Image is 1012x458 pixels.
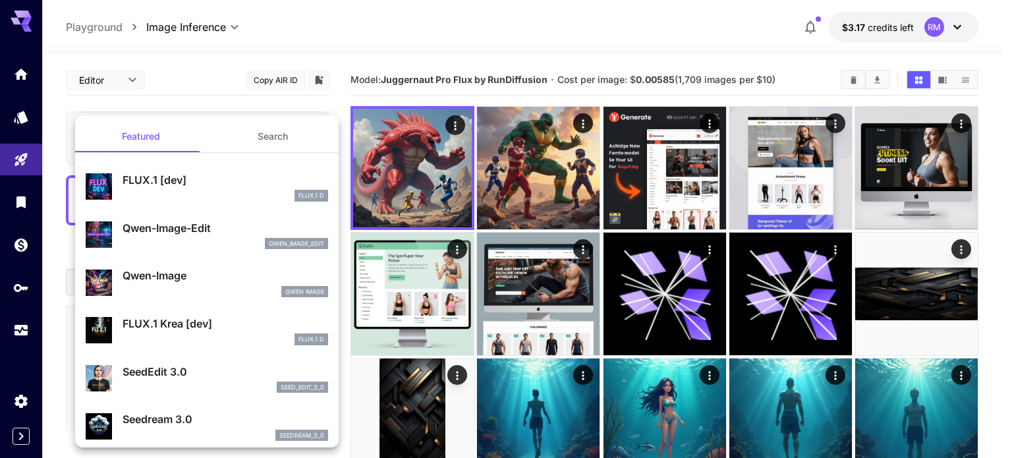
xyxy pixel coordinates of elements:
[281,383,324,392] p: seed_edit_3_0
[946,395,1012,458] iframe: Chat Widget
[123,364,328,380] p: SeedEdit 3.0
[123,172,328,188] p: FLUX.1 [dev]
[123,316,328,331] p: FLUX.1 Krea [dev]
[86,310,328,351] div: FLUX.1 Krea [dev]FLUX.1 D
[269,239,324,248] p: qwen_image_edit
[86,358,328,399] div: SeedEdit 3.0seed_edit_3_0
[279,431,324,440] p: seedream_3_0
[123,220,328,236] p: Qwen-Image-Edit
[946,395,1012,458] div: Widget de chat
[86,167,328,207] div: FLUX.1 [dev]FLUX.1 D
[123,411,328,427] p: Seedream 3.0
[86,406,328,446] div: Seedream 3.0seedream_3_0
[285,287,324,297] p: Qwen Image
[86,262,328,302] div: Qwen-ImageQwen Image
[207,121,339,152] button: Search
[123,268,328,283] p: Qwen-Image
[298,335,324,344] p: FLUX.1 D
[75,121,207,152] button: Featured
[86,215,328,255] div: Qwen-Image-Editqwen_image_edit
[298,191,324,200] p: FLUX.1 D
